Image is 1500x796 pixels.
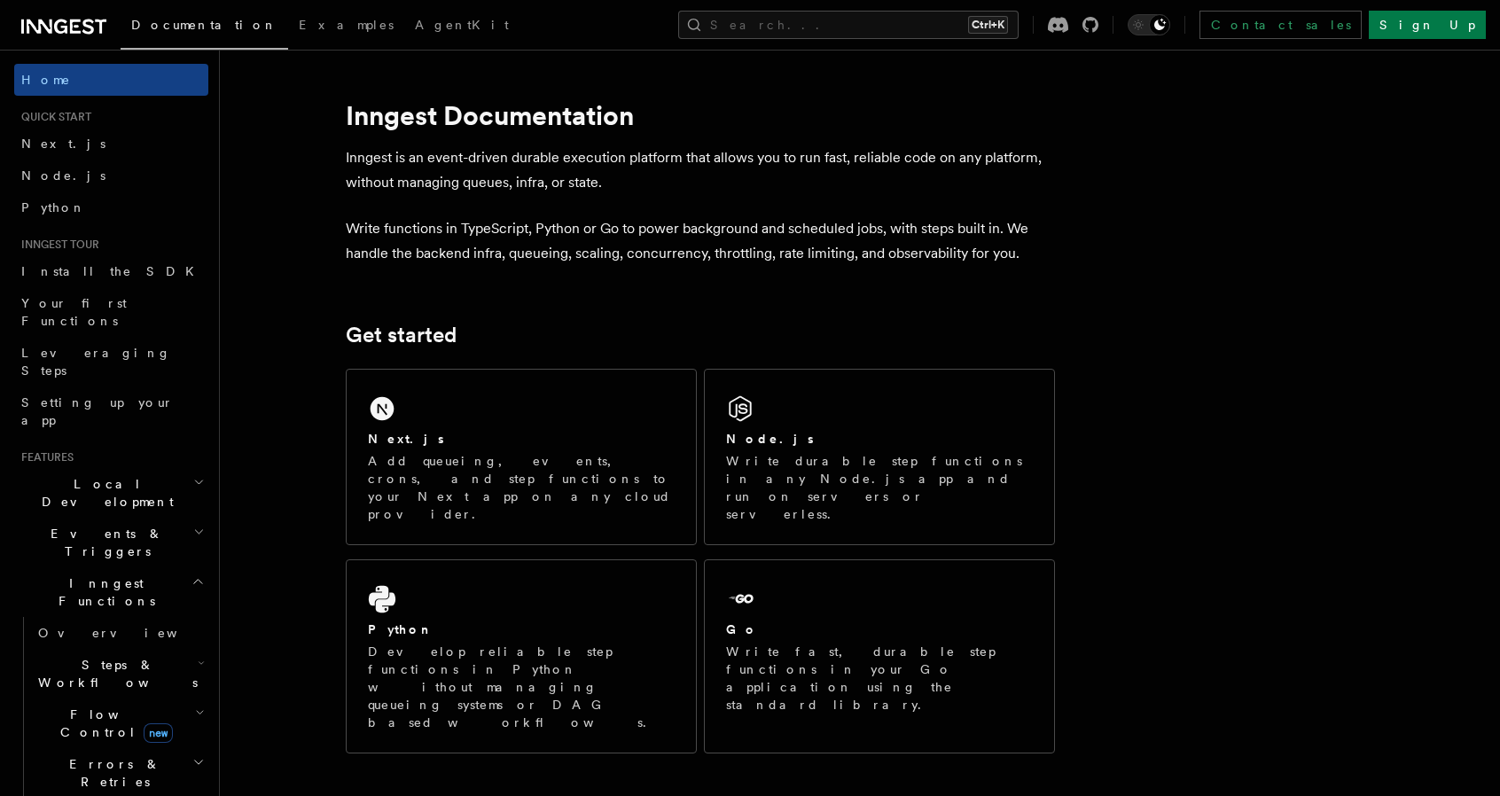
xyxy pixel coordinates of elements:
span: Next.js [21,137,105,151]
span: Events & Triggers [14,525,193,560]
span: Documentation [131,18,277,32]
a: Python [14,191,208,223]
button: Flow Controlnew [31,698,208,748]
a: Install the SDK [14,255,208,287]
p: Write durable step functions in any Node.js app and run on servers or serverless. [726,452,1033,523]
span: Leveraging Steps [21,346,171,378]
a: Leveraging Steps [14,337,208,386]
a: Node.js [14,160,208,191]
a: Your first Functions [14,287,208,337]
a: Setting up your app [14,386,208,436]
span: Your first Functions [21,296,127,328]
button: Steps & Workflows [31,649,208,698]
a: AgentKit [404,5,520,48]
h2: Python [368,620,434,638]
a: Sign Up [1369,11,1486,39]
a: Get started [346,323,457,347]
kbd: Ctrl+K [968,16,1008,34]
a: Node.jsWrite durable step functions in any Node.js app and run on servers or serverless. [704,369,1055,545]
span: Inngest Functions [14,574,191,610]
button: Search...Ctrl+K [678,11,1019,39]
h2: Go [726,620,758,638]
a: PythonDevelop reliable step functions in Python without managing queueing systems or DAG based wo... [346,559,697,753]
h1: Inngest Documentation [346,99,1055,131]
span: Inngest tour [14,238,99,252]
span: Home [21,71,71,89]
a: Home [14,64,208,96]
p: Develop reliable step functions in Python without managing queueing systems or DAG based workflows. [368,643,675,731]
h2: Next.js [368,430,444,448]
span: Node.js [21,168,105,183]
span: Flow Control [31,706,195,741]
button: Events & Triggers [14,518,208,567]
p: Write fast, durable step functions in your Go application using the standard library. [726,643,1033,714]
a: Next.jsAdd queueing, events, crons, and step functions to your Next app on any cloud provider. [346,369,697,545]
button: Toggle dark mode [1128,14,1170,35]
span: Setting up your app [21,395,174,427]
a: Examples [288,5,404,48]
span: Quick start [14,110,91,124]
span: Errors & Retries [31,755,192,791]
a: Next.js [14,128,208,160]
a: Documentation [121,5,288,50]
span: new [144,723,173,743]
a: Overview [31,617,208,649]
button: Inngest Functions [14,567,208,617]
a: GoWrite fast, durable step functions in your Go application using the standard library. [704,559,1055,753]
span: Install the SDK [21,264,205,278]
button: Local Development [14,468,208,518]
span: Overview [38,626,221,640]
a: Contact sales [1199,11,1362,39]
span: Python [21,200,86,215]
span: Steps & Workflows [31,656,198,691]
p: Add queueing, events, crons, and step functions to your Next app on any cloud provider. [368,452,675,523]
h2: Node.js [726,430,814,448]
span: Features [14,450,74,464]
span: Local Development [14,475,193,511]
span: Examples [299,18,394,32]
p: Inngest is an event-driven durable execution platform that allows you to run fast, reliable code ... [346,145,1055,195]
p: Write functions in TypeScript, Python or Go to power background and scheduled jobs, with steps bu... [346,216,1055,266]
span: AgentKit [415,18,509,32]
